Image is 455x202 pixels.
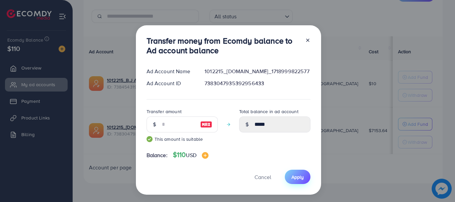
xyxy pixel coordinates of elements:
[199,68,315,75] div: 1012215_[DOMAIN_NAME]_1718999822577
[147,136,153,142] img: guide
[173,151,209,159] h4: $110
[199,80,315,87] div: 7383047935392956433
[285,170,310,184] button: Apply
[147,151,168,159] span: Balance:
[186,151,196,159] span: USD
[147,36,300,55] h3: Transfer money from Ecomdy balance to Ad account balance
[254,173,271,181] span: Cancel
[147,108,182,115] label: Transfer amount
[291,174,304,180] span: Apply
[141,68,200,75] div: Ad Account Name
[200,120,212,128] img: image
[246,170,279,184] button: Cancel
[202,152,209,159] img: image
[239,108,298,115] label: Total balance in ad account
[147,136,218,142] small: This amount is suitable
[141,80,200,87] div: Ad Account ID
